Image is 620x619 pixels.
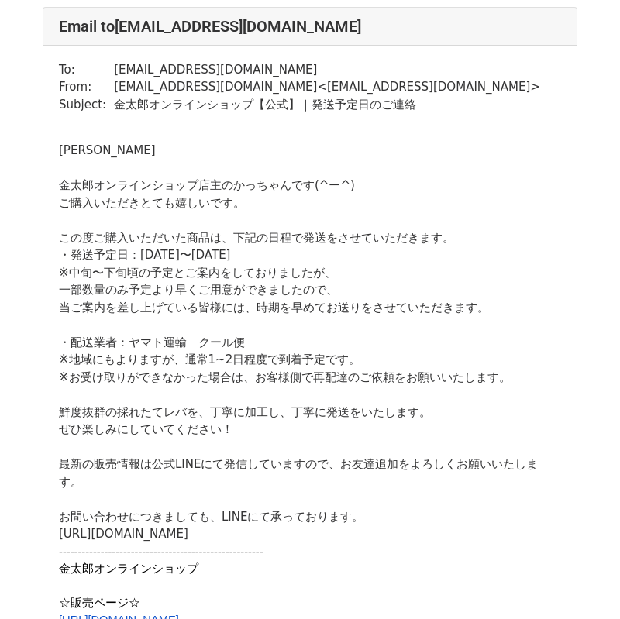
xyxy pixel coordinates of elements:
[59,281,561,299] div: 一部数量のみ予定より早くご用意ができましたので、
[59,96,114,114] td: Subject:
[59,17,561,36] h4: Email to [EMAIL_ADDRESS][DOMAIN_NAME]
[59,545,263,558] span: ------------------------------------------------------
[542,545,620,619] iframe: Chat Widget
[59,78,114,96] td: From:
[59,61,114,79] td: To:
[59,597,140,609] span: ☆販売ページ☆
[59,562,198,575] span: 金太郎オンラインショップ
[114,78,540,96] td: [EMAIL_ADDRESS][DOMAIN_NAME] < [EMAIL_ADDRESS][DOMAIN_NAME] >
[59,299,561,543] div: 当ご案内を差し上げている皆様には、時期を早めてお送りをさせていただきます。 ・配送業者：ヤマト運輸 クール便 ※地域にもよりますが、通常1~2日程度で到着予定です。 ※お受け取りができなかった場...
[542,545,620,619] div: チャットウィジェット
[59,142,561,281] div: [PERSON_NAME] 金太郎オンラインショップ店主のかっちゃんです(^ー^) ご購入いただきとても嬉しいです。 この度ご購入いただいた商品は、下記の日程で発送をさせていただきます。 ・発送...
[114,61,540,79] td: [EMAIL_ADDRESS][DOMAIN_NAME]
[114,96,540,114] td: 金太郎オンラインショップ【公式】｜発送予定日のご連絡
